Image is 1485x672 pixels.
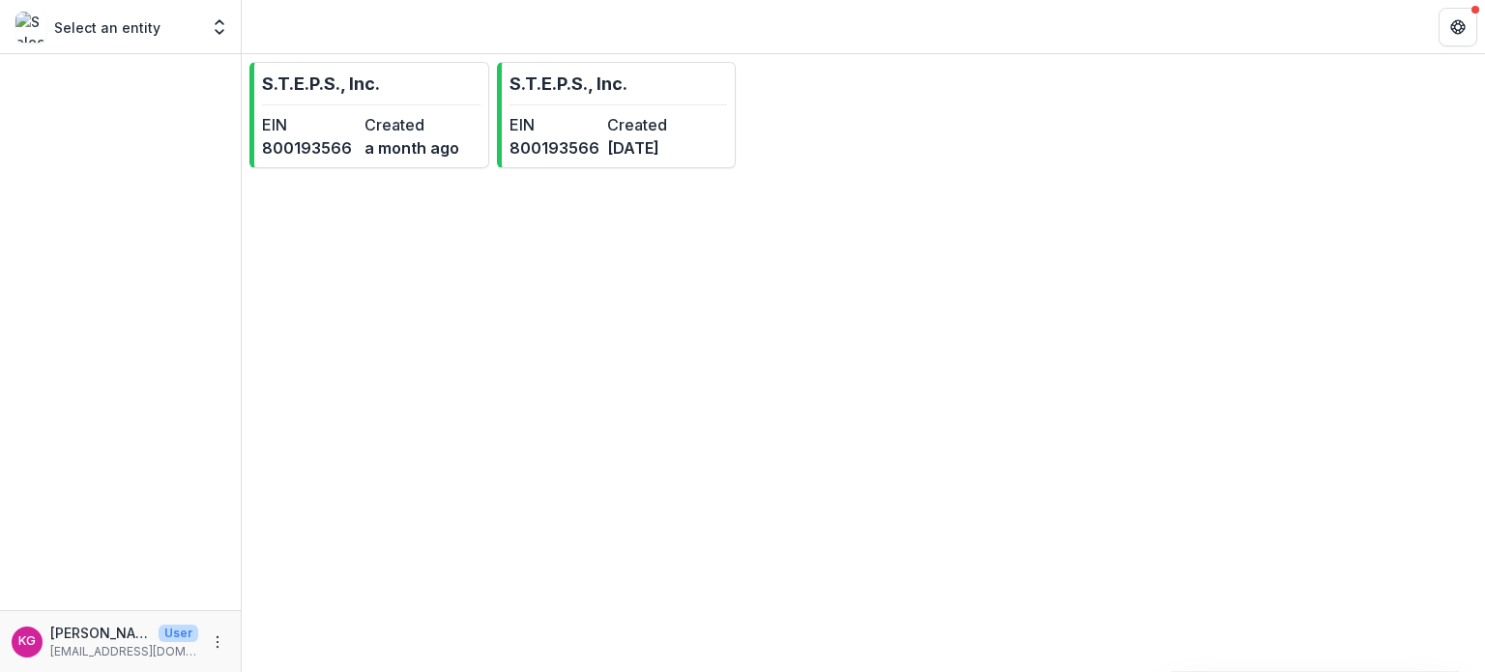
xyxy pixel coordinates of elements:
button: More [206,630,229,654]
button: Open entity switcher [206,8,233,46]
dt: Created [364,113,459,136]
p: User [159,625,198,642]
dt: Created [607,113,697,136]
dd: [DATE] [607,136,697,160]
dt: EIN [510,113,599,136]
a: S.T.E.P.S., Inc.EIN800193566Created[DATE] [497,62,737,168]
dd: 800193566 [262,136,357,160]
a: S.T.E.P.S., Inc.EIN800193566Createda month ago [249,62,489,168]
p: Select an entity [54,17,160,38]
div: Kathy Greene [18,635,36,648]
p: S.T.E.P.S., Inc. [510,71,627,97]
dd: 800193566 [510,136,599,160]
dt: EIN [262,113,357,136]
img: Select an entity [15,12,46,43]
p: [EMAIL_ADDRESS][DOMAIN_NAME] [50,643,198,660]
dd: a month ago [364,136,459,160]
p: S.T.E.P.S., Inc. [262,71,380,97]
button: Get Help [1439,8,1477,46]
p: [PERSON_NAME] [50,623,151,643]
